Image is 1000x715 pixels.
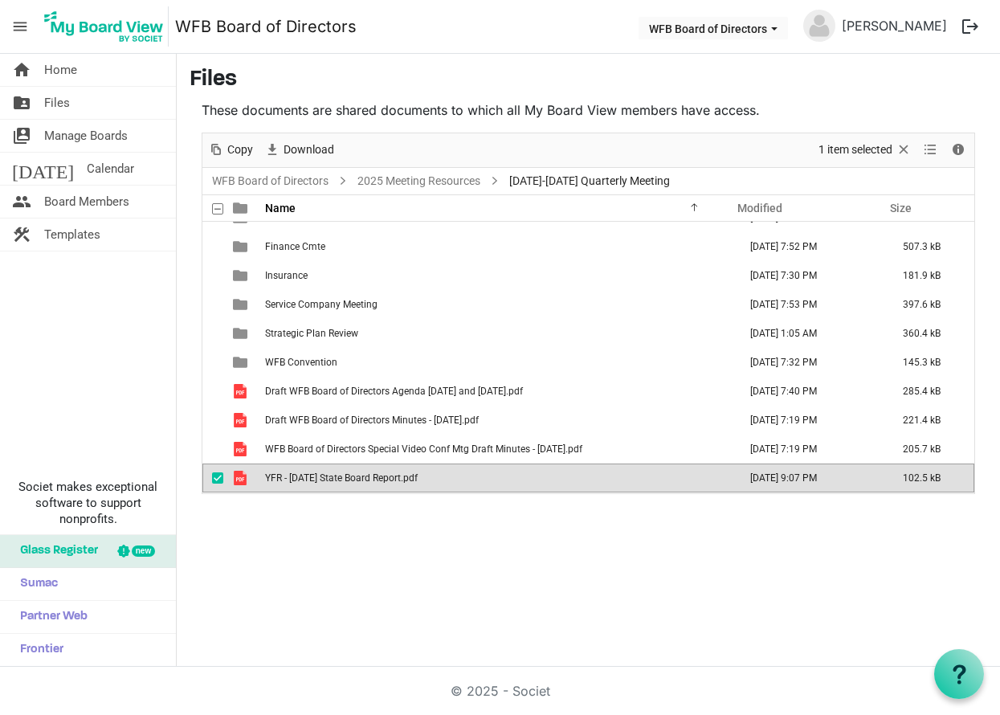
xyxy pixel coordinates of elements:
td: 285.4 kB is template cell column header Size [886,377,974,406]
a: WFB Board of Directors [175,10,357,43]
td: 102.5 kB is template cell column header Size [886,464,974,492]
td: WFB Board of Directors Special Video Conf Mtg Draft Minutes - 8-19-2025.pdf is template cell colu... [260,435,733,464]
span: Insurance [265,270,308,281]
td: September 12, 2025 7:32 PM column header Modified [733,348,886,377]
span: construction [12,219,31,251]
td: is template cell column header type [223,377,260,406]
td: 397.6 kB is template cell column header Size [886,290,974,319]
span: [DATE]-[DATE] Quarterly Meeting [506,171,673,191]
h3: Files [190,67,987,94]
div: Clear selection [813,133,917,167]
td: Insurance is template cell column header Name [260,261,733,290]
span: switch_account [12,120,31,152]
button: Details [948,140,969,160]
td: is template cell column header type [223,435,260,464]
td: checkbox [202,232,223,261]
td: September 12, 2025 7:19 PM column header Modified [733,435,886,464]
span: Board Members [44,186,129,218]
td: is template cell column header type [223,406,260,435]
td: WFB Convention is template cell column header Name [260,348,733,377]
span: Strategic Plan Review [265,328,358,339]
td: Finance Cmte is template cell column header Name [260,232,733,261]
td: 145.3 kB is template cell column header Size [886,348,974,377]
span: menu [5,11,35,42]
td: is template cell column header type [223,290,260,319]
a: © 2025 - Societ [451,683,550,699]
td: is template cell column header type [223,464,260,492]
td: is template cell column header type [223,261,260,290]
span: Calendar [87,153,134,185]
td: 181.9 kB is template cell column header Size [886,261,974,290]
span: Dues Review Cmte [265,212,345,223]
span: Societ makes exceptional software to support nonprofits. [7,479,169,527]
td: checkbox [202,261,223,290]
td: 507.3 kB is template cell column header Size [886,232,974,261]
span: WFB Board of Directors Special Video Conf Mtg Draft Minutes - [DATE].pdf [265,443,582,455]
div: Download [259,133,340,167]
a: My Board View Logo [39,6,175,47]
td: checkbox [202,464,223,492]
td: 221.4 kB is template cell column header Size [886,406,974,435]
button: Copy [206,140,256,160]
button: logout [953,10,987,43]
span: Draft WFB Board of Directors Minutes - [DATE].pdf [265,415,479,426]
td: September 15, 2025 9:07 PM column header Modified [733,464,886,492]
td: YFR - September 2025 State Board Report.pdf is template cell column header Name [260,464,733,492]
td: September 17, 2025 1:05 AM column header Modified [733,319,886,348]
span: Name [265,202,296,214]
td: checkbox [202,290,223,319]
span: 1 item selected [817,140,894,160]
span: Sumac [12,568,58,600]
button: Download [262,140,337,160]
td: checkbox [202,319,223,348]
a: [PERSON_NAME] [835,10,953,42]
td: is template cell column header type [223,348,260,377]
div: View [917,133,945,167]
span: [DATE] [12,153,74,185]
span: Finance Cmte [265,241,325,252]
span: Draft WFB Board of Directors Agenda [DATE] and [DATE].pdf [265,386,523,397]
td: Draft WFB Board of Directors Agenda 9-18 and 9-19-2025.pdf is template cell column header Name [260,377,733,406]
td: 205.7 kB is template cell column header Size [886,435,974,464]
div: Copy [202,133,259,167]
td: checkbox [202,377,223,406]
td: 360.4 kB is template cell column header Size [886,319,974,348]
span: Service Company Meeting [265,299,378,310]
td: is template cell column header type [223,319,260,348]
td: checkbox [202,435,223,464]
span: Copy [226,140,255,160]
span: Partner Web [12,601,88,633]
button: Selection [816,140,915,160]
td: checkbox [202,348,223,377]
span: Templates [44,219,100,251]
span: Modified [737,202,782,214]
span: Glass Register [12,535,98,567]
div: new [132,545,155,557]
td: Draft WFB Board of Directors Minutes - 7-29-2025.pdf is template cell column header Name [260,406,733,435]
span: home [12,54,31,86]
td: September 12, 2025 7:19 PM column header Modified [733,406,886,435]
td: September 12, 2025 7:53 PM column header Modified [733,290,886,319]
td: checkbox [202,406,223,435]
span: Size [890,202,912,214]
img: My Board View Logo [39,6,169,47]
p: These documents are shared documents to which all My Board View members have access. [202,100,975,120]
span: WFB Convention [265,357,337,368]
span: folder_shared [12,87,31,119]
td: September 12, 2025 7:52 PM column header Modified [733,232,886,261]
button: WFB Board of Directors dropdownbutton [639,17,788,39]
button: View dropdownbutton [920,140,940,160]
td: Service Company Meeting is template cell column header Name [260,290,733,319]
span: Files [44,87,70,119]
td: Strategic Plan Review is template cell column header Name [260,319,733,348]
a: 2025 Meeting Resources [354,171,484,191]
td: is template cell column header type [223,232,260,261]
div: Details [945,133,972,167]
span: Frontier [12,634,63,666]
td: September 16, 2025 7:40 PM column header Modified [733,377,886,406]
span: Manage Boards [44,120,128,152]
td: September 12, 2025 7:30 PM column header Modified [733,261,886,290]
img: no-profile-picture.svg [803,10,835,42]
span: Home [44,54,77,86]
span: YFR - [DATE] State Board Report.pdf [265,472,418,484]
